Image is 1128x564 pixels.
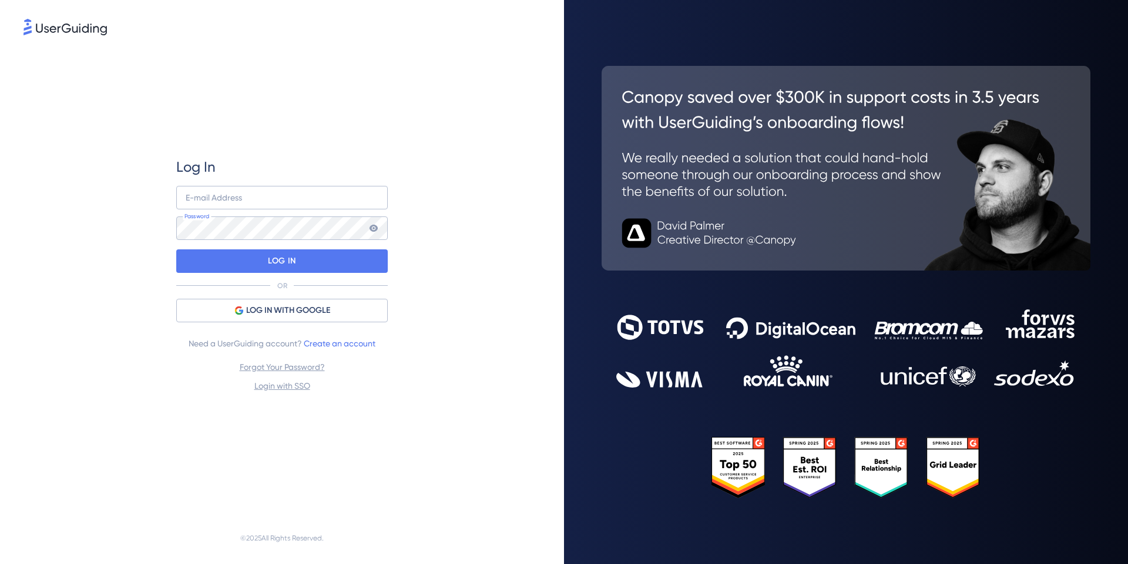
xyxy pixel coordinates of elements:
img: 9302ce2ac39453076f5bc0f2f2ca889b.svg [616,309,1076,388]
input: example@company.com [176,186,388,209]
a: Forgot Your Password? [240,362,325,372]
span: © 2025 All Rights Reserved. [240,531,324,545]
a: Create an account [304,339,375,348]
span: Log In [176,158,216,176]
span: Need a UserGuiding account? [189,336,375,351]
span: LOG IN WITH GOOGLE [246,303,330,318]
img: 26c0aa7c25a843aed4baddd2b5e0fa68.svg [602,66,1090,271]
p: LOG IN [268,252,296,271]
img: 25303e33045975176eb484905ab012ff.svg [711,437,981,499]
img: 8faab4ba6bc7696a72372aa768b0286c.svg [23,19,107,35]
a: Login with SSO [254,381,310,391]
p: OR [277,281,287,291]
